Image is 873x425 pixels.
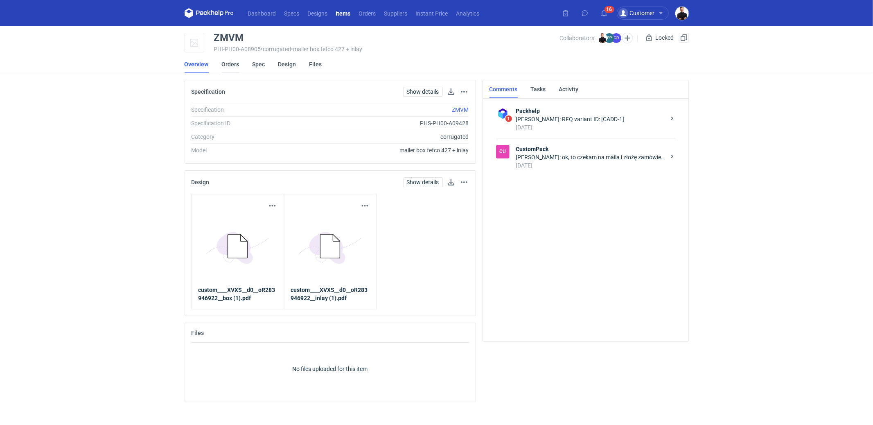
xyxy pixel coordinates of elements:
[198,286,277,303] a: custom____XVXS__d0__oR283946922__box (1).pdf
[214,33,244,43] div: ZMVM
[531,80,546,98] a: Tasks
[459,87,469,97] button: Actions
[355,8,380,18] a: Orders
[192,88,226,95] h2: Specification
[516,153,665,161] div: [PERSON_NAME]: ok, to czekam na maila i złożę zamówienie
[452,106,469,113] a: ZMVM
[605,33,614,43] figcaption: PP
[222,55,239,73] a: Orders
[490,80,518,98] a: Comments
[452,8,484,18] a: Analytics
[291,286,370,303] a: custom____XVXS__d0__oR283946922__inlay (1).pdf
[516,161,665,170] div: [DATE]
[244,8,280,18] a: Dashboard
[611,33,621,43] figcaption: GR
[618,8,655,18] div: Customer
[644,33,676,43] div: Locked
[559,35,594,41] span: Collaborators
[309,55,322,73] a: Files
[302,133,469,141] div: corrugated
[446,177,456,187] a: Download design
[617,7,675,20] button: Customer
[459,177,469,187] button: Actions
[185,8,234,18] svg: Packhelp Pro
[360,201,370,211] button: Actions
[598,33,607,43] img: Tomasz Kubiak
[496,145,510,158] div: CustomPack
[496,107,510,120] img: Packhelp
[192,106,302,114] div: Specification
[679,33,689,43] button: Duplicate Item
[332,8,355,18] a: Items
[403,87,443,97] a: Show details
[192,179,210,185] h2: Design
[192,133,302,141] div: Category
[278,55,296,73] a: Design
[185,55,209,73] a: Overview
[280,8,304,18] a: Specs
[516,107,665,115] strong: Packhelp
[412,8,452,18] a: Instant Price
[304,8,332,18] a: Designs
[675,7,689,20] img: Tomasz Kubiak
[291,46,363,52] span: • mailer box fefco 427 + inlay
[293,365,368,373] p: No files uploaded for this item
[192,146,302,154] div: Model
[291,287,368,302] strong: custom____XVXS__d0__oR283946922__inlay (1).pdf
[380,8,412,18] a: Suppliers
[496,145,510,158] figcaption: Cu
[198,287,275,302] strong: custom____XVXS__d0__oR283946922__box (1).pdf
[261,46,291,52] span: • corrugated
[516,115,665,123] div: [PERSON_NAME]: RFQ variant ID: [CADD-1]
[192,330,204,336] h2: Files
[622,33,632,43] button: Edit collaborators
[403,177,443,187] a: Show details
[302,146,469,154] div: mailer box fefco 427 + inlay
[267,201,277,211] button: Actions
[302,119,469,127] div: PHS-PH00-A09428
[192,119,302,127] div: Specification ID
[253,55,265,73] a: Spec
[516,145,665,153] strong: CustomPack
[598,7,611,20] button: 16
[214,46,560,52] div: PHI-PH00-A08905
[559,80,579,98] a: Activity
[505,115,512,122] span: 1
[516,123,665,131] div: [DATE]
[446,87,456,97] button: Download specification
